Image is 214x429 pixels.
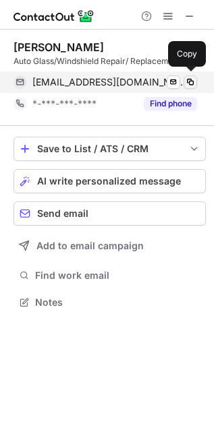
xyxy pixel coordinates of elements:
[37,143,182,154] div: Save to List / ATS / CRM
[36,240,144,251] span: Add to email campaign
[37,208,88,219] span: Send email
[14,169,206,193] button: AI write personalized message
[37,176,181,187] span: AI write personalized message
[14,266,206,285] button: Find work email
[144,97,197,110] button: Reveal Button
[14,40,104,54] div: [PERSON_NAME]
[14,8,95,24] img: ContactOut v5.3.10
[35,269,200,282] span: Find work email
[14,55,206,67] div: Auto Glass/Windshield Repair/ Replacement & Tint
[14,137,206,161] button: save-profile-one-click
[35,296,200,308] span: Notes
[14,201,206,226] button: Send email
[14,234,206,258] button: Add to email campaign
[32,76,187,88] span: [EMAIL_ADDRESS][DOMAIN_NAME]
[14,293,206,312] button: Notes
